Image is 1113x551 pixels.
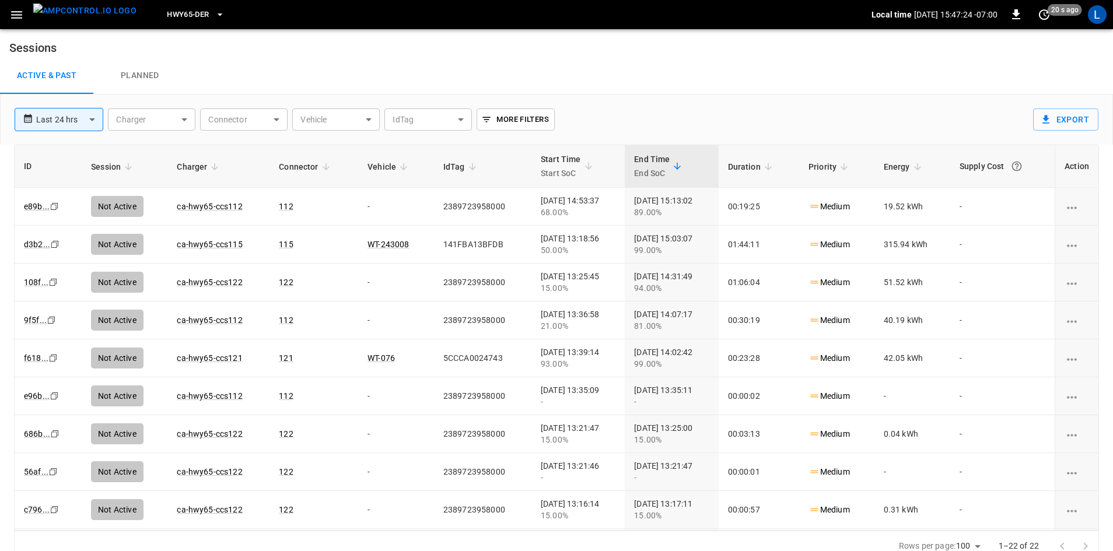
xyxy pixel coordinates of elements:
[1065,201,1089,212] div: charging session options
[541,271,615,294] div: [DATE] 13:25:45
[541,320,615,332] div: 21.00%
[1006,156,1027,177] button: The cost of your charging session based on your supply rates
[279,467,293,476] a: 122
[914,9,998,20] p: [DATE] 15:47:24 -07:00
[24,240,50,249] a: d3b2...
[950,226,1055,264] td: -
[808,160,852,174] span: Priority
[634,396,709,408] div: -
[434,415,531,453] td: 2389723958000
[443,160,480,174] span: IdTag
[874,226,950,264] td: 315.94 kWh
[14,145,1099,531] div: sessions table
[541,195,615,218] div: [DATE] 14:53:37
[358,453,434,491] td: -
[634,195,709,218] div: [DATE] 15:13:02
[884,160,925,174] span: Energy
[24,278,48,287] a: 108f...
[808,466,850,478] p: Medium
[91,423,143,444] div: Not Active
[808,314,850,327] p: Medium
[434,491,531,529] td: 2389723958000
[541,472,615,483] div: -
[91,234,143,255] div: Not Active
[434,339,531,377] td: 5CCCA0024743
[634,510,709,521] div: 15.00%
[358,491,434,529] td: -
[874,339,950,377] td: 42.05 kWh
[1065,238,1089,250] div: charging session options
[808,201,850,213] p: Medium
[808,238,850,251] p: Medium
[177,315,242,325] a: ca-hwy65-ccs112
[541,434,615,445] div: 15.00%
[541,358,615,370] div: 93.00%
[167,8,209,22] span: HWY65-DER
[33,3,136,18] img: ampcontrol.io logo
[279,505,293,514] a: 122
[634,152,670,180] div: End Time
[358,301,434,339] td: -
[367,240,409,249] a: WT-243008
[93,57,187,94] a: Planned
[541,460,615,483] div: [DATE] 13:21:46
[91,272,143,293] div: Not Active
[541,152,581,180] div: Start Time
[24,315,47,325] a: 9f5f...
[808,390,850,402] p: Medium
[279,429,293,438] a: 122
[719,188,799,226] td: 00:19:25
[1065,504,1089,515] div: charging session options
[874,377,950,415] td: -
[634,166,670,180] p: End SoC
[719,377,799,415] td: 00:00:02
[874,415,950,453] td: 0.04 kWh
[634,498,709,521] div: [DATE] 13:17:11
[358,264,434,301] td: -
[541,282,615,294] div: 15.00%
[634,233,709,256] div: [DATE] 15:03:07
[49,503,61,516] div: copy
[634,206,709,218] div: 89.00%
[634,271,709,294] div: [DATE] 14:31:49
[1048,4,1082,16] span: 20 s ago
[50,427,61,440] div: copy
[279,353,293,363] a: 121
[719,415,799,453] td: 00:03:13
[950,339,1055,377] td: -
[477,108,554,131] button: More Filters
[541,422,615,445] div: [DATE] 13:21:47
[874,491,950,529] td: 0.31 kWh
[177,391,242,401] a: ca-hwy65-ccs112
[162,3,229,26] button: HWY65-DER
[728,160,776,174] span: Duration
[24,202,50,211] a: e89b...
[279,315,293,325] a: 112
[950,264,1055,301] td: -
[719,339,799,377] td: 00:23:28
[48,352,60,364] div: copy
[541,166,581,180] p: Start SoC
[177,278,242,287] a: ca-hwy65-ccs122
[634,460,709,483] div: [DATE] 13:21:47
[177,160,222,174] span: Charger
[24,391,50,401] a: e96b...
[1035,5,1053,24] button: set refresh interval
[950,377,1055,415] td: -
[719,301,799,339] td: 00:30:19
[1065,390,1089,402] div: charging session options
[950,453,1055,491] td: -
[871,9,912,20] p: Local time
[434,226,531,264] td: 141FBA13BFDB
[634,472,709,483] div: -
[634,422,709,445] div: [DATE] 13:25:00
[15,145,82,188] th: ID
[541,233,615,256] div: [DATE] 13:18:56
[808,276,850,289] p: Medium
[541,396,615,408] div: -
[48,465,60,478] div: copy
[1033,108,1098,131] button: Export
[808,352,850,364] p: Medium
[49,389,61,402] div: copy
[367,160,411,174] span: Vehicle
